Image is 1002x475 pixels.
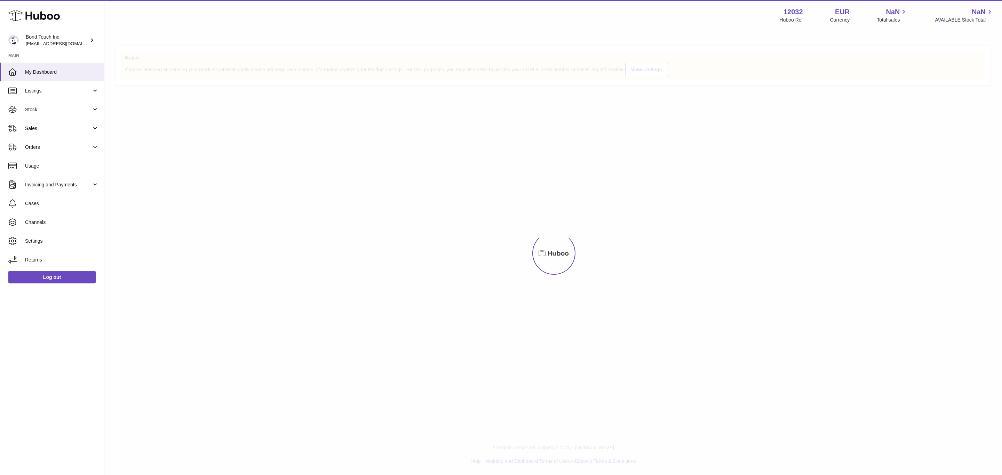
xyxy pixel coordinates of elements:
[25,125,92,132] span: Sales
[25,88,92,94] span: Listings
[25,257,99,263] span: Returns
[8,271,96,283] a: Log out
[25,219,99,226] span: Channels
[25,69,99,75] span: My Dashboard
[886,7,900,17] span: NaN
[25,200,99,207] span: Cases
[26,41,102,46] span: [EMAIL_ADDRESS][DOMAIN_NAME]
[25,238,99,244] span: Settings
[830,17,850,23] div: Currency
[8,35,19,46] img: logistics@bond-touch.com
[25,106,92,113] span: Stock
[935,17,994,23] span: AVAILABLE Stock Total
[780,17,803,23] div: Huboo Ref
[25,144,92,151] span: Orders
[877,7,908,23] a: NaN Total sales
[784,7,803,17] strong: 12032
[877,17,908,23] span: Total sales
[972,7,986,17] span: NaN
[25,163,99,169] span: Usage
[835,7,850,17] strong: EUR
[26,34,88,47] div: Bond Touch Inc
[25,182,92,188] span: Invoicing and Payments
[935,7,994,23] a: NaN AVAILABLE Stock Total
